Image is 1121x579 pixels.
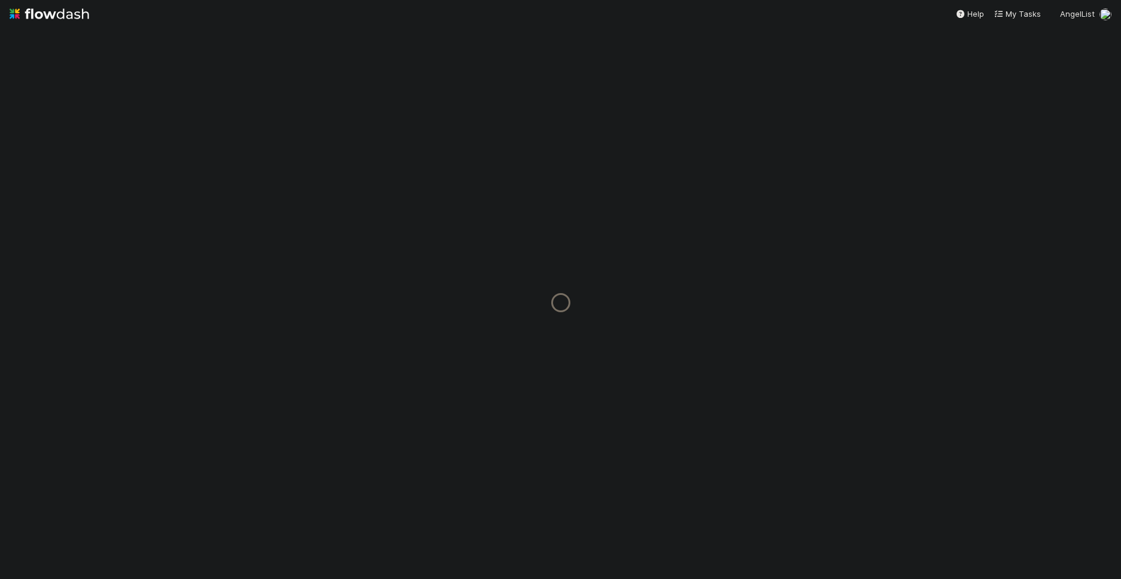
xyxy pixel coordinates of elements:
[1099,8,1111,20] img: avatar_2de93f86-b6c7-4495-bfe2-fb093354a53c.png
[994,8,1041,20] a: My Tasks
[1060,9,1095,19] span: AngelList
[955,8,984,20] div: Help
[10,4,89,24] img: logo-inverted-e16ddd16eac7371096b0.svg
[994,9,1041,19] span: My Tasks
